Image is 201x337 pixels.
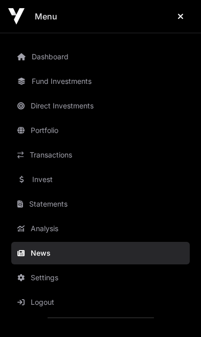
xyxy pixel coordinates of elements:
a: Portfolio [11,119,190,142]
a: Invest [11,168,190,191]
iframe: Chat Widget [150,288,201,337]
a: Analysis [11,217,190,240]
button: Logout [11,291,194,313]
a: Transactions [11,144,190,166]
a: Dashboard [11,46,190,68]
h2: Menu [35,10,57,23]
a: Statements [11,193,190,215]
a: Settings [11,266,190,289]
button: Close [168,6,193,27]
a: News [11,242,190,264]
a: Direct Investments [11,95,190,117]
a: Fund Investments [11,70,190,93]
